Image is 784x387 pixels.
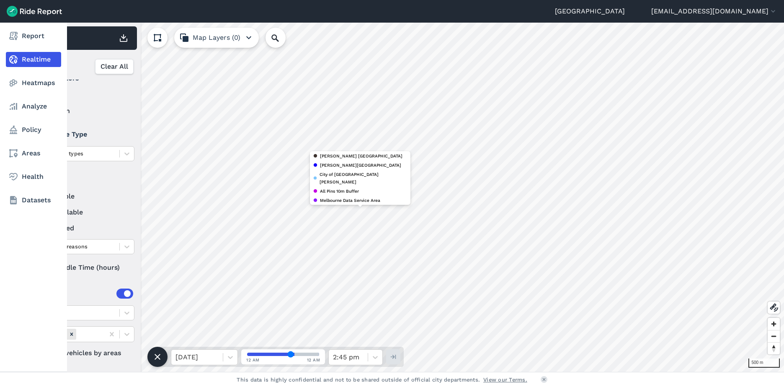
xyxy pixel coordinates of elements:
input: Search Location or Vehicles [266,28,299,48]
label: Filter vehicles by areas [34,348,134,358]
button: Zoom out [768,330,780,342]
span: 12 AM [246,357,260,363]
button: Zoom in [768,318,780,330]
span: [PERSON_NAME][GEOGRAPHIC_DATA] [320,161,401,169]
span: [PERSON_NAME] [GEOGRAPHIC_DATA] [320,152,402,160]
a: View our Terms. [483,376,527,384]
div: Idle Time (hours) [34,260,134,275]
img: Ride Report [7,6,62,17]
div: Remove Areas (117) [67,329,76,339]
summary: Status [34,168,133,191]
div: Filter [31,54,137,80]
button: Map Layers (0) [174,28,259,48]
label: Neuron [34,106,134,116]
span: City of [GEOGRAPHIC_DATA][PERSON_NAME] [320,170,407,186]
summary: Vehicle Type [34,123,133,146]
a: Heatmaps [6,75,61,90]
label: available [34,191,134,201]
a: Analyze [6,99,61,114]
span: Clear All [101,62,128,72]
summary: Areas [34,282,133,305]
span: Melbourne Data Service Area [320,196,380,204]
a: Areas [6,146,61,161]
label: reserved [34,223,134,233]
canvas: Map [27,23,784,372]
span: All Pins 10m Buffer [320,187,359,195]
button: Clear All [95,59,134,74]
a: Policy [6,122,61,137]
a: Realtime [6,52,61,67]
div: Areas [45,289,133,299]
button: [EMAIL_ADDRESS][DOMAIN_NAME] [651,6,777,16]
a: [GEOGRAPHIC_DATA] [555,6,625,16]
a: Report [6,28,61,44]
button: Reset bearing to north [768,342,780,354]
a: Health [6,169,61,184]
label: unavailable [34,207,134,217]
a: Datasets [6,193,61,208]
label: Lime [34,90,134,100]
div: 500 m [748,359,780,368]
span: 12 AM [307,357,320,363]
